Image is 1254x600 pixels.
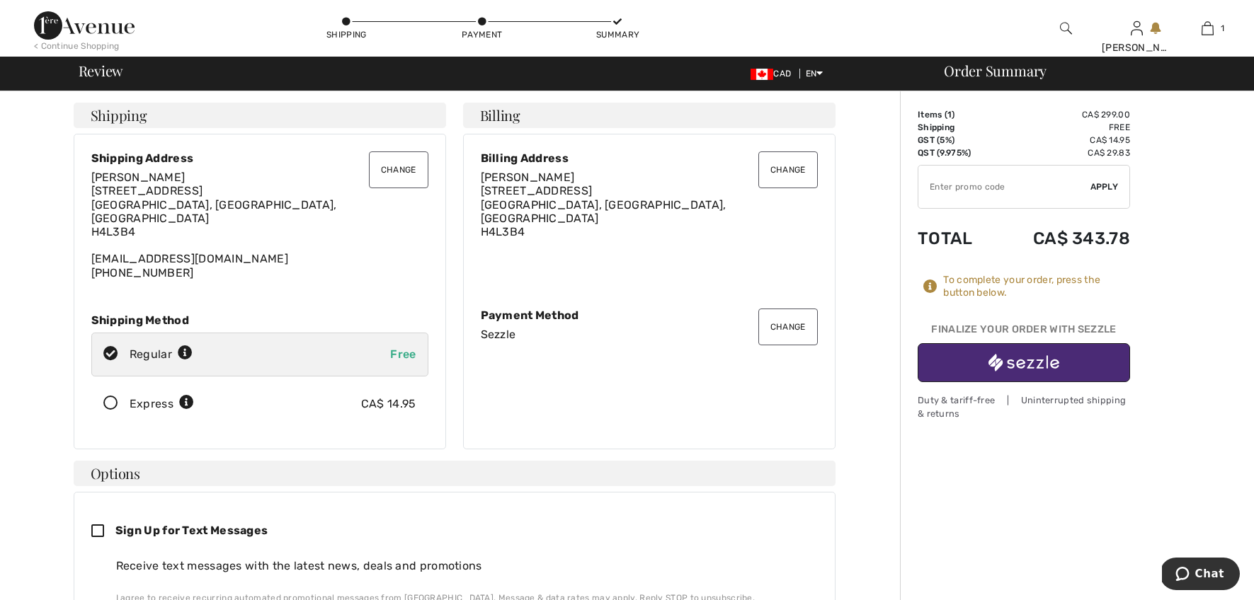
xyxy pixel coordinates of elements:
div: Sezzle [481,328,818,341]
span: [STREET_ADDRESS] [GEOGRAPHIC_DATA], [GEOGRAPHIC_DATA], [GEOGRAPHIC_DATA] H4L3B4 [481,184,726,238]
img: sezzle_white.svg [988,354,1059,371]
div: Receive text messages with the latest news, deals and promotions [116,558,806,575]
div: < Continue Shopping [34,40,120,52]
div: CA$ 14.95 [361,396,416,412]
div: Regular [130,346,193,363]
button: Change [369,151,428,188]
img: Canadian Dollar [751,69,773,80]
td: CA$ 29.83 [994,146,1130,159]
div: Duty & tariff-free | Uninterrupted shipping & returns [918,393,1130,420]
img: search the website [1060,20,1072,37]
span: Sign Up for Text Messages [115,524,268,537]
span: [PERSON_NAME] [91,171,186,184]
td: Shipping [918,121,994,134]
div: Summary [596,28,639,41]
div: Order Summary [927,64,1246,78]
iframe: Opens a widget where you can chat to one of our agents [1162,558,1240,593]
img: My Bag [1202,20,1214,37]
button: Change [758,151,818,188]
img: 1ère Avenue [34,11,135,40]
td: Free [994,121,1130,134]
img: My Info [1131,20,1143,37]
h4: Options [74,461,836,486]
span: [STREET_ADDRESS] [GEOGRAPHIC_DATA], [GEOGRAPHIC_DATA], [GEOGRAPHIC_DATA] H4L3B4 [91,184,337,238]
span: CAD [751,69,797,79]
a: 1 [1173,20,1242,37]
div: Payment [461,28,503,41]
div: To complete your order, press the button below. [943,274,1130,299]
td: GST (5%) [918,134,994,146]
input: Promo code [918,166,1090,208]
div: Shipping Address [91,151,428,165]
span: Apply [1090,180,1119,193]
div: Express [130,396,194,412]
span: Billing [480,108,520,122]
span: 1 [947,110,952,120]
div: [PERSON_NAME] [1102,40,1171,55]
span: Shipping [91,108,147,122]
span: 1 [1221,22,1224,35]
span: Review [79,64,123,78]
div: Shipping [325,28,367,41]
td: QST (9.975%) [918,146,994,159]
div: Billing Address [481,151,818,165]
button: Change [758,308,818,345]
a: Sign In [1131,21,1143,35]
div: Finalize Your Order with Sezzle [918,322,1130,343]
span: EN [806,69,823,79]
td: CA$ 299.00 [994,108,1130,121]
div: Shipping Method [91,313,428,327]
td: CA$ 14.95 [994,134,1130,146]
td: CA$ 343.78 [994,214,1130,262]
td: Items ( ) [918,108,994,121]
div: [EMAIL_ADDRESS][DOMAIN_NAME] [PHONE_NUMBER] [91,171,428,279]
td: Total [918,214,994,262]
span: Free [390,347,416,361]
div: Payment Method [481,308,818,322]
span: [PERSON_NAME] [481,171,575,184]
